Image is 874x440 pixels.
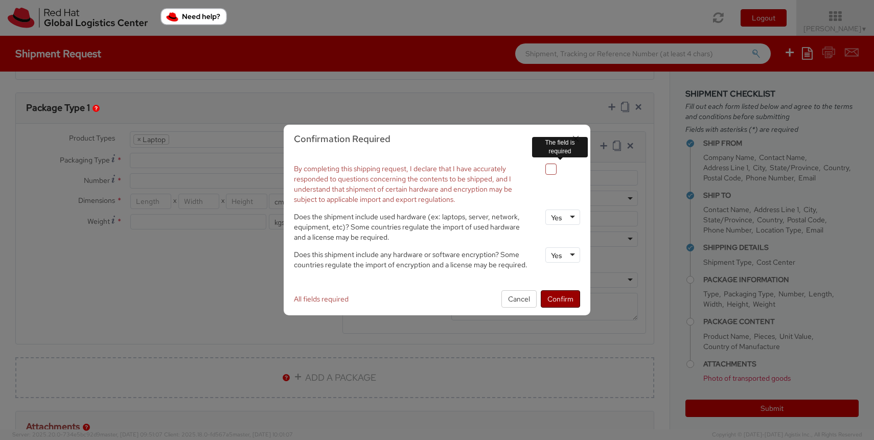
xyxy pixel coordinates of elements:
[551,250,562,261] div: Yes
[551,213,562,223] div: Yes
[160,8,227,25] button: Need help?
[294,294,349,304] span: All fields required
[541,290,580,308] button: Confirm
[294,250,527,269] span: Does this shipment include any hardware or software encryption? Some countries regulate the impor...
[294,132,580,146] h3: Confirmation Required
[501,290,537,308] button: Cancel
[532,137,588,157] div: The field is required
[294,164,512,204] span: By completing this shipping request, I declare that I have accurately responded to questions conc...
[294,212,520,242] span: Does the shipment include used hardware (ex: laptops, server, network, equipment, etc)? Some coun...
